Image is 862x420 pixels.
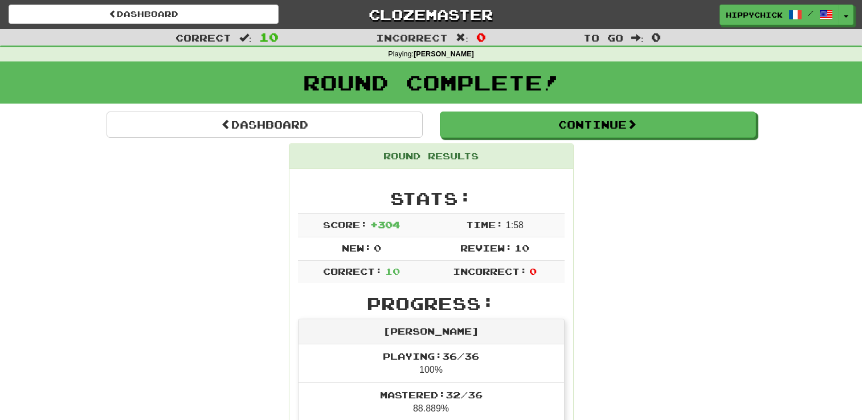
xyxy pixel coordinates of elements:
[453,266,527,277] span: Incorrect:
[289,144,573,169] div: Round Results
[631,33,644,43] span: :
[808,9,814,17] span: /
[651,30,661,44] span: 0
[374,242,381,253] span: 0
[4,71,858,94] h1: Round Complete!
[456,33,468,43] span: :
[529,266,537,277] span: 0
[107,112,423,138] a: Dashboard
[370,219,400,230] span: + 304
[175,32,231,43] span: Correct
[476,30,486,44] span: 0
[239,33,252,43] span: :
[323,219,367,230] span: Score:
[383,351,479,361] span: Playing: 36 / 36
[380,389,483,400] span: Mastered: 32 / 36
[259,30,279,44] span: 10
[298,294,565,313] h2: Progress:
[460,242,512,253] span: Review:
[376,32,448,43] span: Incorrect
[342,242,371,253] span: New:
[385,266,400,277] span: 10
[466,219,503,230] span: Time:
[299,344,564,383] li: 100%
[299,319,564,344] div: [PERSON_NAME]
[323,266,382,277] span: Correct:
[514,242,529,253] span: 10
[414,50,474,58] strong: [PERSON_NAME]
[298,189,565,208] h2: Stats:
[506,220,524,230] span: 1 : 58
[296,5,566,24] a: Clozemaster
[440,112,756,138] button: Continue
[9,5,279,24] a: Dashboard
[583,32,623,43] span: To go
[726,10,783,20] span: HippyChick
[720,5,839,25] a: HippyChick /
